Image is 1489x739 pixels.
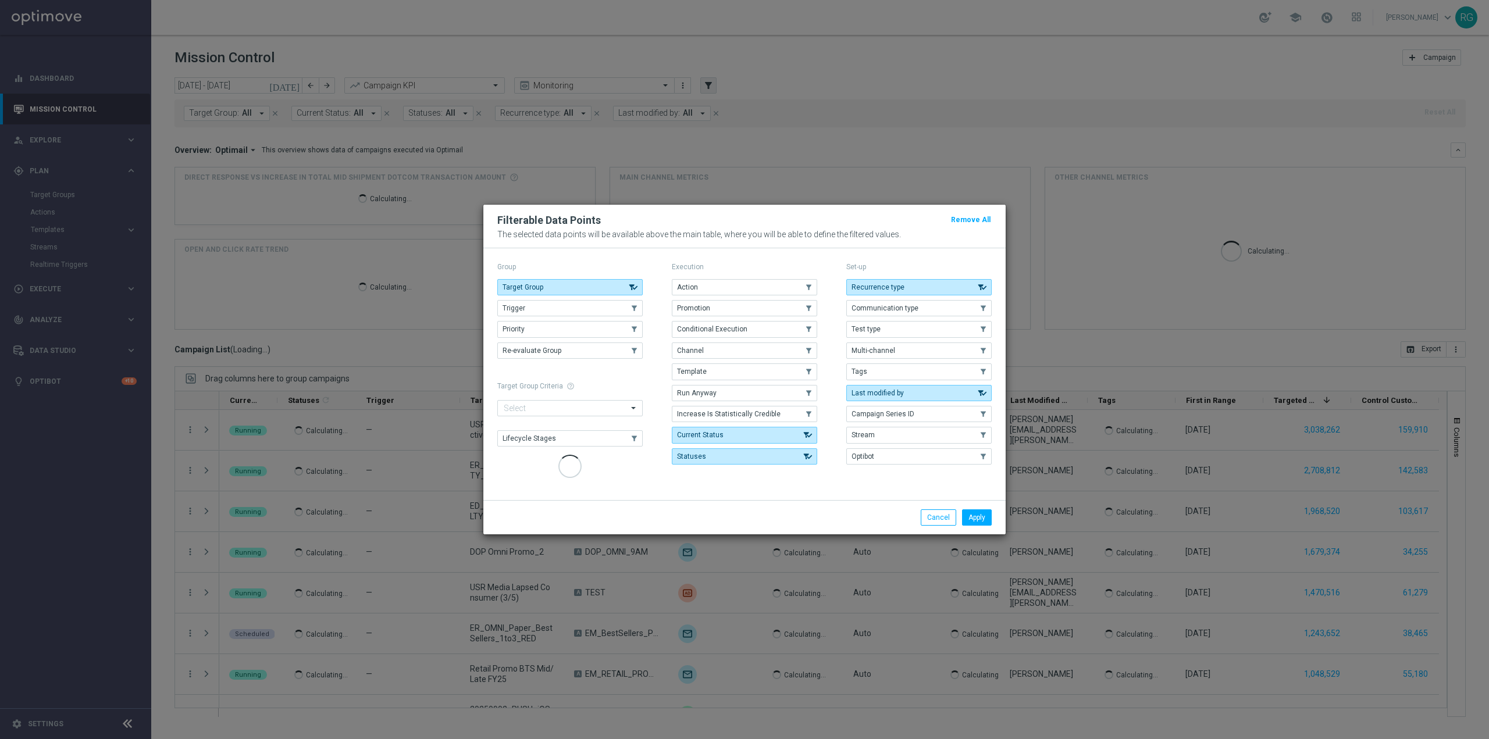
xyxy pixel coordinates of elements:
[672,300,817,316] button: Promotion
[677,431,724,439] span: Current Status
[503,325,525,333] span: Priority
[497,382,643,390] h1: Target Group Criteria
[677,347,704,355] span: Channel
[852,347,895,355] span: Multi-channel
[852,325,881,333] span: Test type
[672,321,817,337] button: Conditional Execution
[672,262,817,272] p: Execution
[497,279,643,295] button: Target Group
[852,452,874,460] span: Optibot
[846,321,992,337] button: Test type
[672,385,817,401] button: Run Anyway
[852,367,867,376] span: Tags
[846,262,992,272] p: Set-up
[846,363,992,380] button: Tags
[677,389,717,397] span: Run Anyway
[672,448,817,465] button: Statuses
[852,410,914,418] span: Campaign Series ID
[497,342,643,359] button: Re-evaluate Group
[672,406,817,422] button: Increase Is Statistically Credible
[846,448,992,465] button: Optibot
[846,342,992,359] button: Multi-channel
[672,363,817,380] button: Template
[503,304,525,312] span: Trigger
[672,279,817,295] button: Action
[503,283,543,291] span: Target Group
[846,427,992,443] button: Stream
[497,230,992,239] p: The selected data points will be available above the main table, where you will be able to define...
[677,367,707,376] span: Template
[497,213,601,227] h2: Filterable Data Points
[846,300,992,316] button: Communication type
[503,434,556,442] span: Lifecycle Stages
[672,342,817,359] button: Channel
[497,430,643,447] button: Lifecycle Stages
[852,304,918,312] span: Communication type
[921,509,956,526] button: Cancel
[852,389,904,397] span: Last modified by
[567,382,575,390] span: help_outline
[846,279,992,295] button: Recurrence type
[846,385,992,401] button: Last modified by
[846,406,992,422] button: Campaign Series ID
[503,347,561,355] span: Re-evaluate Group
[497,300,643,316] button: Trigger
[962,509,992,526] button: Apply
[677,304,710,312] span: Promotion
[497,262,643,272] p: Group
[677,325,747,333] span: Conditional Execution
[852,431,875,439] span: Stream
[497,321,643,337] button: Priority
[677,410,781,418] span: Increase Is Statistically Credible
[677,452,706,460] span: Statuses
[852,283,904,291] span: Recurrence type
[950,213,992,226] button: Remove All
[672,427,817,443] button: Current Status
[677,283,698,291] span: Action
